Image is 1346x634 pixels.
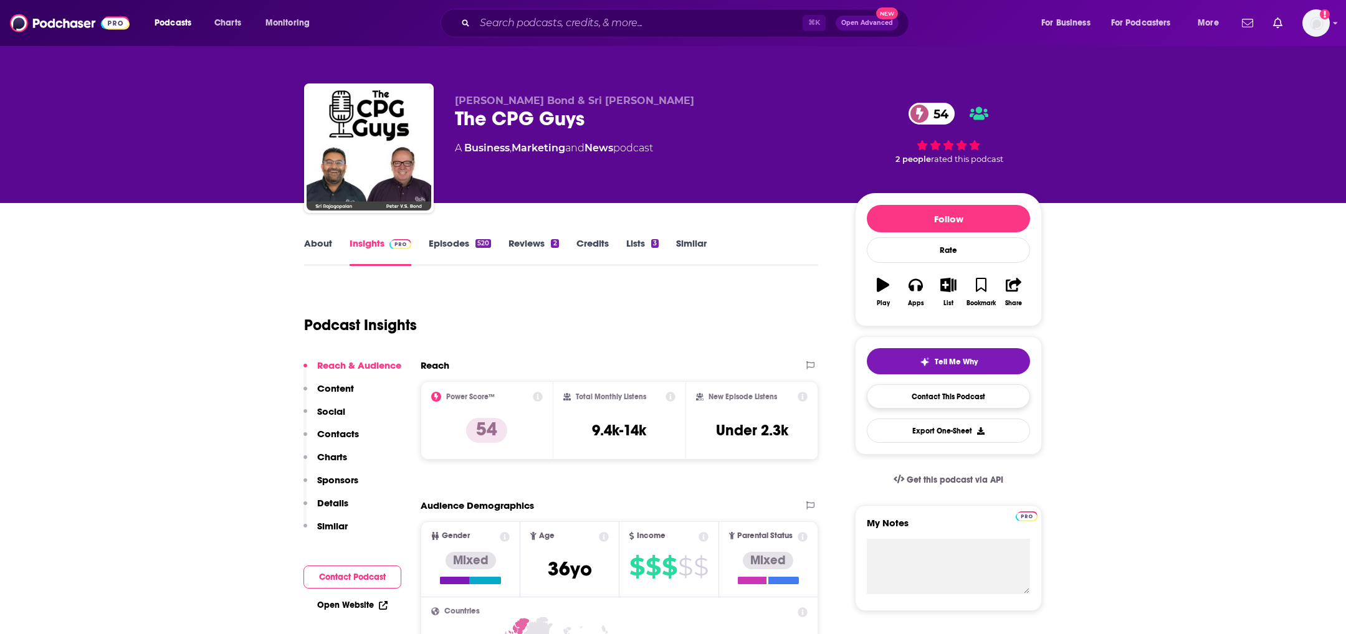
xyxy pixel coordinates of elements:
[512,142,565,154] a: Marketing
[303,451,347,474] button: Charts
[303,428,359,451] button: Contacts
[464,142,510,154] a: Business
[1268,12,1287,34] a: Show notifications dropdown
[446,392,495,401] h2: Power Score™
[508,237,558,266] a: Reviews2
[304,316,417,334] h1: Podcast Insights
[965,270,997,315] button: Bookmark
[421,359,449,371] h2: Reach
[836,16,899,31] button: Open AdvancedNew
[548,557,592,581] span: 36 yo
[565,142,585,154] span: and
[867,205,1030,232] button: Follow
[303,474,358,497] button: Sponsors
[146,13,208,33] button: open menu
[716,421,788,440] h3: Under 2.3k
[303,359,401,382] button: Reach & Audience
[317,600,388,610] a: Open Website
[1302,9,1330,37] img: User Profile
[1103,13,1189,33] button: open menu
[867,348,1030,374] button: tell me why sparkleTell Me Why
[421,499,534,511] h2: Audience Demographics
[576,237,609,266] a: Credits
[389,239,411,249] img: Podchaser Pro
[998,270,1030,315] button: Share
[206,13,249,33] a: Charts
[1016,509,1038,521] a: Pro website
[1320,9,1330,19] svg: Add a profile image
[1016,511,1038,521] img: Podchaser Pro
[317,405,345,417] p: Social
[475,13,803,33] input: Search podcasts, credits, & more...
[935,357,978,367] span: Tell Me Why
[265,14,310,32] span: Monitoring
[895,154,931,164] span: 2 people
[855,95,1042,172] div: 54 2 peoplerated this podcast
[867,237,1030,263] div: Rate
[1302,9,1330,37] button: Show profile menu
[317,497,348,509] p: Details
[737,532,793,540] span: Parental Status
[10,11,130,35] a: Podchaser - Follow, Share and Rate Podcasts
[908,300,924,307] div: Apps
[841,20,893,26] span: Open Advanced
[646,557,661,577] span: $
[867,517,1030,539] label: My Notes
[442,532,470,540] span: Gender
[907,475,1003,485] span: Get this podcast via API
[709,392,777,401] h2: New Episode Listens
[317,520,348,532] p: Similar
[1302,9,1330,37] span: Logged in as ehladik
[155,14,191,32] span: Podcasts
[803,15,826,31] span: ⌘ K
[304,237,332,266] a: About
[444,607,480,615] span: Countries
[317,428,359,440] p: Contacts
[1033,13,1106,33] button: open menu
[466,418,507,443] p: 54
[867,384,1030,409] a: Contact This Podcast
[303,382,354,405] button: Content
[455,95,694,106] span: [PERSON_NAME] Bond & Sri [PERSON_NAME]
[920,357,930,367] img: tell me why sparkle
[257,13,326,33] button: open menu
[1041,14,1091,32] span: For Business
[307,86,431,211] img: The CPG Guys
[317,451,347,463] p: Charts
[317,474,358,486] p: Sponsors
[429,237,491,266] a: Episodes520
[743,552,793,569] div: Mixed
[867,270,899,315] button: Play
[317,382,354,394] p: Content
[585,142,613,154] a: News
[932,270,965,315] button: List
[876,7,899,19] span: New
[475,239,491,248] div: 520
[1111,14,1171,32] span: For Podcasters
[967,300,996,307] div: Bookmark
[551,239,558,248] div: 2
[867,419,1030,443] button: Export One-Sheet
[592,421,646,440] h3: 9.4k-14k
[651,239,659,248] div: 3
[629,557,644,577] span: $
[350,237,411,266] a: InsightsPodchaser Pro
[678,557,692,577] span: $
[899,270,932,315] button: Apps
[1189,13,1234,33] button: open menu
[446,552,496,569] div: Mixed
[455,141,653,156] div: A podcast
[1198,14,1219,32] span: More
[303,405,345,428] button: Social
[510,142,512,154] span: ,
[303,497,348,520] button: Details
[931,154,1003,164] span: rated this podcast
[877,300,890,307] div: Play
[921,103,955,125] span: 54
[626,237,659,266] a: Lists3
[909,103,955,125] a: 54
[662,557,677,577] span: $
[303,520,348,543] button: Similar
[637,532,666,540] span: Income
